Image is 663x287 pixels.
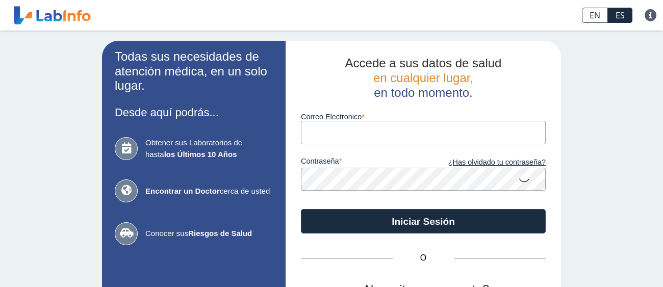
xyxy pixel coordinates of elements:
a: EN [582,8,608,23]
label: contraseña [301,157,423,168]
b: Encontrar un Doctor [145,187,220,195]
span: O [393,252,454,264]
span: cerca de usted [145,186,273,197]
h2: Todas sus necesidades de atención médica, en un solo lugar. [115,49,273,93]
b: los Últimos 10 Años [164,150,237,159]
h3: Desde aquí podrás... [115,106,273,119]
span: Accede a sus datos de salud [345,56,502,70]
span: Obtener sus Laboratorios de hasta [145,137,273,160]
button: Iniciar Sesión [301,209,546,233]
a: ES [608,8,632,23]
span: Conocer sus [145,228,273,240]
b: Riesgos de Salud [188,229,252,238]
label: Correo Electronico [301,113,546,121]
span: en todo momento. [374,86,472,99]
span: en cualquier lugar, [373,71,473,85]
a: ¿Has olvidado tu contraseña? [423,157,546,168]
